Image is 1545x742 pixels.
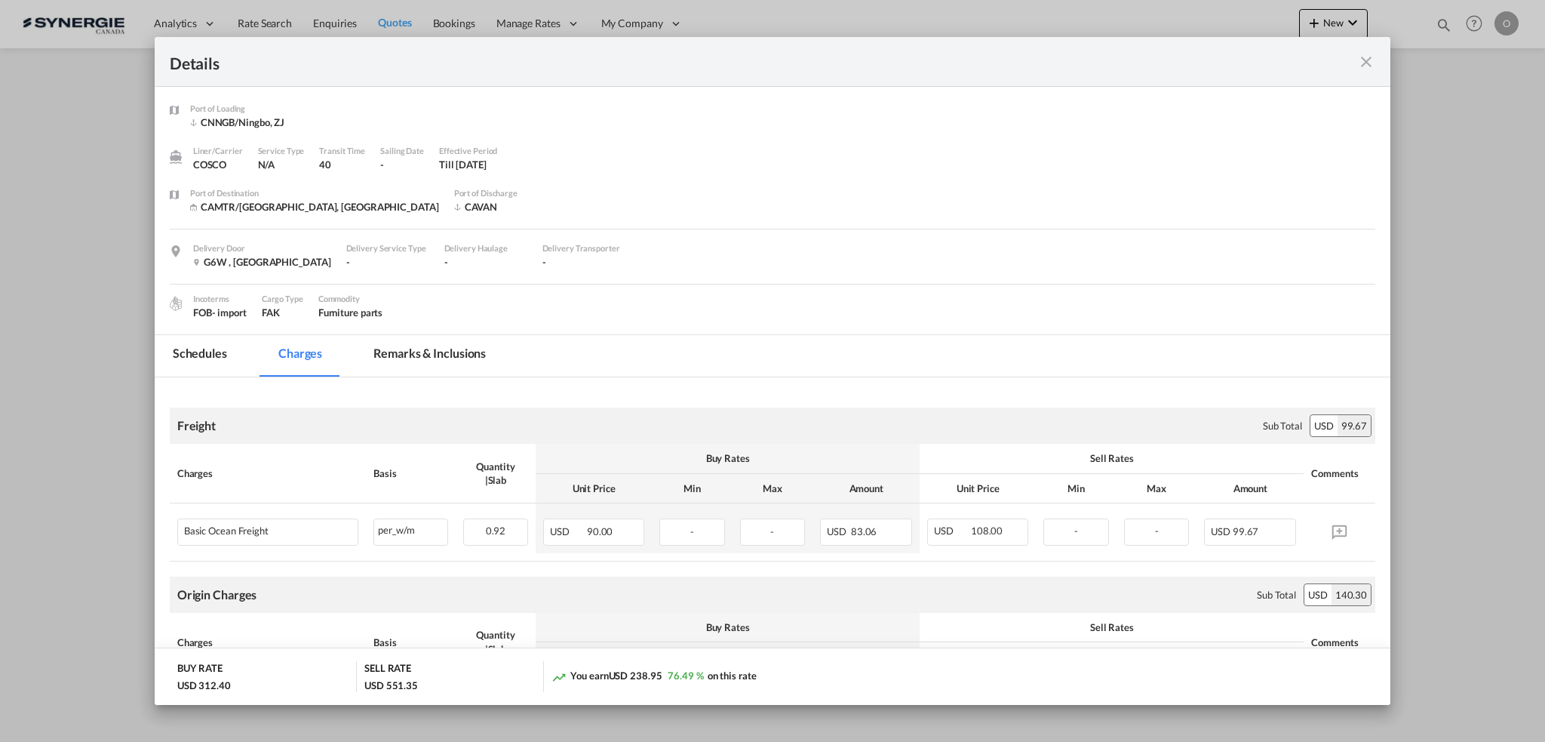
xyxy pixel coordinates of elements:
[380,144,424,158] div: Sailing Date
[536,642,652,672] th: Unit Price
[770,525,774,537] span: -
[258,159,275,171] span: N/A
[190,102,311,115] div: Port of Loading
[444,255,527,269] div: -
[550,525,585,537] span: USD
[1263,419,1302,433] div: Sub Total
[439,158,487,171] div: Till 13 Jul 2025
[542,242,625,255] div: Delivery Transporter
[177,661,223,679] div: BUY RATE
[373,466,447,480] div: Basis
[1304,613,1375,672] th: Comments
[927,620,1296,634] div: Sell Rates
[193,292,247,306] div: Incoterms
[1196,474,1304,503] th: Amount
[318,292,383,306] div: Commodity
[193,255,331,269] div: G6W , Canada
[1357,53,1375,71] md-icon: icon-close fg-AAA8AD m-0 cursor
[587,525,613,537] span: 90.00
[543,620,912,634] div: Buy Rates
[652,642,733,672] th: Min
[1074,525,1078,537] span: -
[1332,584,1371,605] div: 140.30
[184,525,269,537] div: Basic Ocean Freight
[190,186,439,200] div: Port of Destination
[439,144,497,158] div: Effective Period
[1310,415,1338,436] div: USD
[193,144,243,158] div: Liner/Carrier
[177,679,231,692] div: USD 312.40
[851,525,877,537] span: 83.06
[193,158,243,171] div: COSCO
[190,115,311,129] div: CNNGB/Ningbo, ZJ
[609,670,662,682] span: USD 238.95
[454,200,575,214] div: CAVAN
[1196,642,1304,672] th: Amount
[733,642,813,672] th: Max
[1233,525,1259,537] span: 99.67
[1155,525,1159,537] span: -
[177,636,358,649] div: Charges
[318,306,383,319] span: Furniture parts
[652,474,733,503] th: Min
[346,242,429,255] div: Delivery Service Type
[1117,642,1197,672] th: Max
[177,417,216,434] div: Freight
[444,242,527,255] div: Delivery Haulage
[1117,474,1197,503] th: Max
[733,474,813,503] th: Max
[364,661,411,679] div: SELL RATE
[827,525,849,537] span: USD
[812,474,920,503] th: Amount
[690,525,694,537] span: -
[319,144,365,158] div: Transit Time
[543,451,912,465] div: Buy Rates
[668,670,703,682] span: 76.49 %
[542,255,625,269] div: -
[193,242,331,255] div: Delivery Door
[260,335,340,377] md-tab-item: Charges
[1304,584,1332,605] div: USD
[1036,642,1117,672] th: Min
[1338,415,1371,436] div: 99.67
[373,636,447,649] div: Basis
[463,460,529,487] div: Quantity | Slab
[374,519,447,538] div: per_w/m
[177,466,358,480] div: Charges
[193,306,247,319] div: FOB
[454,186,575,200] div: Port of Discharge
[927,451,1296,465] div: Sell Rates
[155,335,519,377] md-pagination-wrapper: Use the left and right arrow keys to navigate between tabs
[319,158,365,171] div: 40
[380,158,424,171] div: -
[486,525,506,537] span: 0.92
[812,642,920,672] th: Amount
[1257,588,1296,602] div: Sub Total
[355,335,504,377] md-tab-item: Remarks & Inclusions
[346,255,429,269] div: -
[262,306,303,319] div: FAK
[551,670,567,685] md-icon: icon-trending-up
[212,306,247,319] div: - import
[934,525,969,537] span: USD
[170,52,1255,71] div: Details
[1211,525,1230,537] span: USD
[971,525,1003,537] span: 108.00
[364,679,418,692] div: USD 551.35
[258,144,305,158] div: Service Type
[177,587,257,603] div: Origin Charges
[463,628,529,655] div: Quantity | Slab
[551,669,756,685] div: You earn on this rate
[920,474,1036,503] th: Unit Price
[920,642,1036,672] th: Unit Price
[536,474,652,503] th: Unit Price
[155,37,1390,705] md-dialog: Port of Loading ...
[155,335,245,377] md-tab-item: Schedules
[1036,474,1117,503] th: Min
[167,295,184,312] img: cargo.png
[262,292,303,306] div: Cargo Type
[1304,444,1375,503] th: Comments
[190,200,439,214] div: CAMTR/Montreal, QC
